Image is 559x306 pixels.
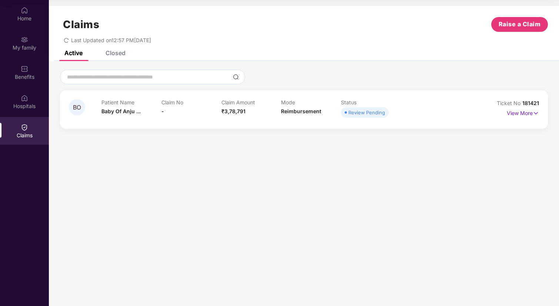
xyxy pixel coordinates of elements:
[233,74,239,80] img: svg+xml;base64,PHN2ZyBpZD0iU2VhcmNoLTMyeDMyIiB4bWxucz0iaHR0cDovL3d3dy53My5vcmcvMjAwMC9zdmciIHdpZH...
[281,99,341,105] p: Mode
[341,99,401,105] p: Status
[73,104,81,111] span: BO
[507,107,539,117] p: View More
[101,108,141,114] span: Baby Of Anju ...
[348,109,385,116] div: Review Pending
[491,17,548,32] button: Raise a Claim
[64,49,83,57] div: Active
[101,99,161,105] p: Patient Name
[221,108,245,114] span: ₹3,78,791
[497,100,522,106] span: Ticket No
[21,124,28,131] img: svg+xml;base64,PHN2ZyBpZD0iQ2xhaW0iIHhtbG5zPSJodHRwOi8vd3d3LnczLm9yZy8yMDAwL3N2ZyIgd2lkdGg9IjIwIi...
[64,37,69,43] span: redo
[21,94,28,102] img: svg+xml;base64,PHN2ZyBpZD0iSG9zcGl0YWxzIiB4bWxucz0iaHR0cDovL3d3dy53My5vcmcvMjAwMC9zdmciIHdpZHRoPS...
[63,18,99,31] h1: Claims
[281,108,321,114] span: Reimbursement
[71,37,151,43] span: Last Updated on 12:57 PM[DATE]
[21,65,28,73] img: svg+xml;base64,PHN2ZyBpZD0iQmVuZWZpdHMiIHhtbG5zPSJodHRwOi8vd3d3LnczLm9yZy8yMDAwL3N2ZyIgd2lkdGg9Ij...
[221,99,281,105] p: Claim Amount
[106,49,125,57] div: Closed
[21,36,28,43] img: svg+xml;base64,PHN2ZyB3aWR0aD0iMjAiIGhlaWdodD0iMjAiIHZpZXdCb3g9IjAgMCAyMCAyMCIgZmlsbD0ibm9uZSIgeG...
[499,20,541,29] span: Raise a Claim
[533,109,539,117] img: svg+xml;base64,PHN2ZyB4bWxucz0iaHR0cDovL3d3dy53My5vcmcvMjAwMC9zdmciIHdpZHRoPSIxNyIgaGVpZ2h0PSIxNy...
[161,108,164,114] span: -
[21,7,28,14] img: svg+xml;base64,PHN2ZyBpZD0iSG9tZSIgeG1sbnM9Imh0dHA6Ly93d3cudzMub3JnLzIwMDAvc3ZnIiB3aWR0aD0iMjAiIG...
[161,99,221,105] p: Claim No
[522,100,539,106] span: 181421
